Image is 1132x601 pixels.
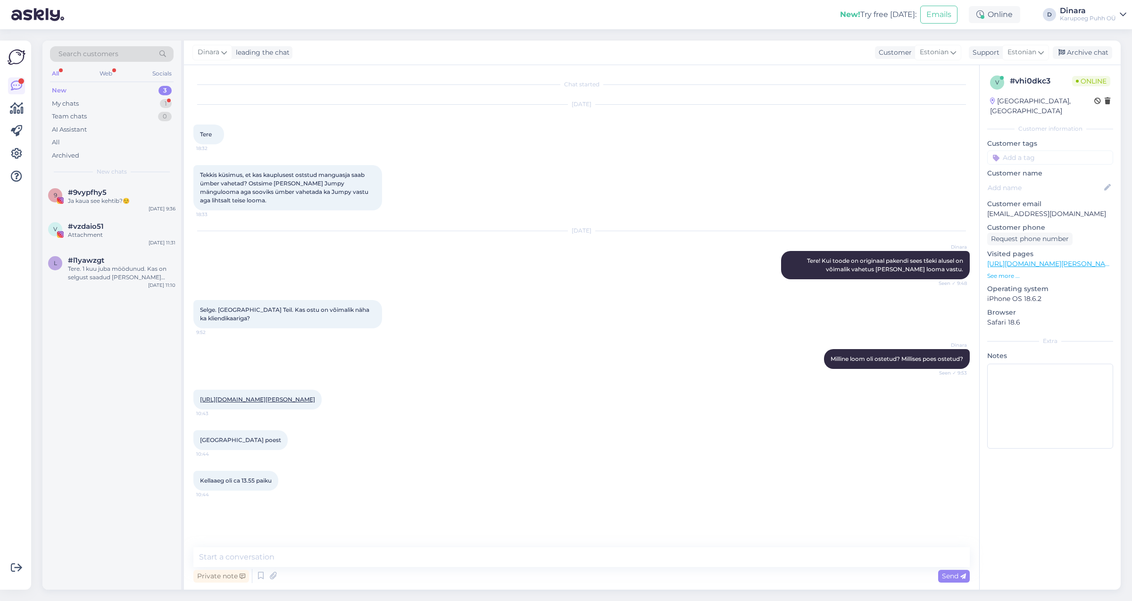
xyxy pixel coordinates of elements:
span: 10:44 [196,451,232,458]
span: #vzdaio51 [68,222,104,231]
span: Selge. [GEOGRAPHIC_DATA] Teil. Kas ostu on võimalik näha ka kliendikaariga? [200,306,371,322]
b: New! [840,10,860,19]
div: Online [969,6,1020,23]
div: All [52,138,60,147]
span: l [54,259,57,267]
span: Estonian [1007,47,1036,58]
div: Customer information [987,125,1113,133]
div: My chats [52,99,79,109]
p: Browser [987,308,1113,317]
div: Ja kaua see kehtib?☺️ [68,197,175,205]
div: Try free [DATE]: [840,9,916,20]
a: DinaraKarupoeg Puhh OÜ [1060,7,1126,22]
a: [URL][DOMAIN_NAME][PERSON_NAME] [987,259,1117,268]
span: [GEOGRAPHIC_DATA] poest [200,436,281,443]
button: Emails [920,6,957,24]
img: Askly Logo [8,48,25,66]
div: All [50,67,61,80]
div: Dinara [1060,7,1116,15]
div: Request phone number [987,233,1073,245]
div: [DATE] 9:36 [149,205,175,212]
div: Attachment [68,231,175,239]
span: 9 [54,192,57,199]
div: New [52,86,67,95]
div: Tere. 1 kuu juba möödunud. Kas on selgust saadud [PERSON_NAME] epoodi uued monster high tooted li... [68,265,175,282]
input: Add a tag [987,150,1113,165]
span: Dinara [932,243,967,250]
div: Customer [875,48,912,58]
div: Extra [987,337,1113,345]
span: 18:32 [196,145,232,152]
p: Customer name [987,168,1113,178]
div: Team chats [52,112,87,121]
p: [EMAIL_ADDRESS][DOMAIN_NAME] [987,209,1113,219]
span: 18:33 [196,211,232,218]
div: AI Assistant [52,125,87,134]
div: 0 [158,112,172,121]
span: New chats [97,167,127,176]
span: Dinara [198,47,219,58]
span: Send [942,572,966,580]
p: Visited pages [987,249,1113,259]
a: [URL][DOMAIN_NAME][PERSON_NAME] [200,396,315,403]
div: [DATE] 11:10 [148,282,175,289]
span: Tere! Kui toode on originaal pakendi sees tšeki alusel on võimalik vahetus [PERSON_NAME] looma va... [807,257,965,273]
div: D [1043,8,1056,21]
div: Socials [150,67,174,80]
div: Private note [193,570,249,583]
p: See more ... [987,272,1113,280]
span: 10:44 [196,491,232,498]
div: 3 [158,86,172,95]
div: # vhi0dkc3 [1010,75,1072,87]
span: v [995,79,999,86]
div: Support [969,48,999,58]
p: Customer phone [987,223,1113,233]
span: Seen ✓ 9:48 [932,280,967,287]
span: #l1yawzgt [68,256,104,265]
input: Add name [988,183,1102,193]
p: Operating system [987,284,1113,294]
div: 1 [160,99,172,109]
div: Karupoeg Puhh OÜ [1060,15,1116,22]
div: Archive chat [1053,46,1112,59]
span: 9:52 [196,329,232,336]
span: Milline loom oli ostetud? Millises poes ostetud? [831,355,963,362]
span: Seen ✓ 9:53 [932,369,967,376]
span: v [53,225,57,233]
p: Customer email [987,199,1113,209]
div: [DATE] [193,100,970,109]
span: Kellaaeg oli ca 13.55 paiku [200,477,272,484]
span: Tere [200,131,212,138]
div: leading the chat [232,48,290,58]
p: Notes [987,351,1113,361]
div: [DATE] [193,226,970,235]
div: [DATE] 11:31 [149,239,175,246]
span: Online [1072,76,1110,86]
p: iPhone OS 18.6.2 [987,294,1113,304]
span: Tekkis küsimus, et kas kauplusest oststud manguasja saab ümber vahetad? Ostsime [PERSON_NAME] Jum... [200,171,370,204]
p: Customer tags [987,139,1113,149]
span: #9vypfhy5 [68,188,107,197]
span: Dinara [932,342,967,349]
div: Web [98,67,114,80]
p: Safari 18.6 [987,317,1113,327]
span: Estonian [920,47,949,58]
span: 10:43 [196,410,232,417]
div: [GEOGRAPHIC_DATA], [GEOGRAPHIC_DATA] [990,96,1094,116]
div: Chat started [193,80,970,89]
span: Search customers [58,49,118,59]
div: Archived [52,151,79,160]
